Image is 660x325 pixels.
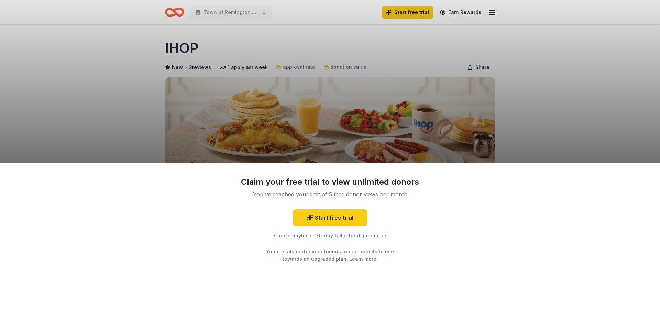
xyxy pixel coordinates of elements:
[260,248,400,262] div: You can also refer your friends to earn credits to use towards an upgraded plan. .
[241,176,419,187] div: Claim your free trial to view unlimited donors
[293,209,367,226] a: Start free trial
[241,231,419,240] div: Cancel anytime · 30-day full refund guarantee
[249,190,411,198] div: You've reached your limit of 5 free donor views per month
[349,255,376,262] a: Learn more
